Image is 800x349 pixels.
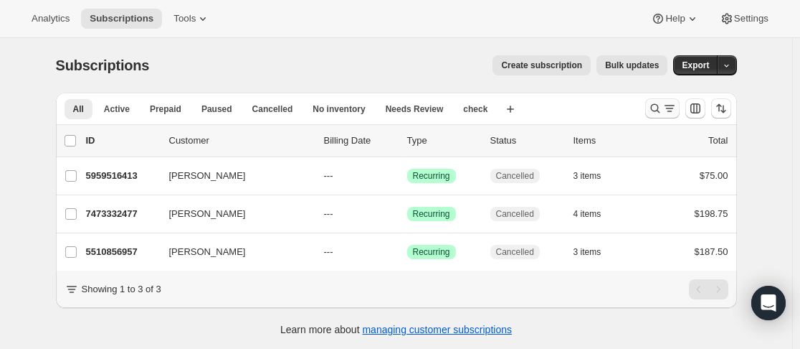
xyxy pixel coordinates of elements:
[82,282,161,297] p: Showing 1 to 3 of 3
[169,169,246,183] span: [PERSON_NAME]
[573,204,617,224] button: 4 items
[86,134,728,148] div: IDCustomerBilling DateTypeStatusItemsTotal
[161,241,304,264] button: [PERSON_NAME]
[324,208,333,219] span: ---
[81,9,162,29] button: Subscriptions
[695,246,728,257] span: $187.50
[173,13,196,24] span: Tools
[490,134,562,148] p: Status
[201,103,232,115] span: Paused
[695,208,728,219] span: $198.75
[645,98,680,118] button: Search and filter results
[492,55,591,75] button: Create subscription
[573,170,601,182] span: 3 items
[708,134,728,148] p: Total
[280,322,512,337] p: Learn more about
[169,134,313,148] p: Customer
[386,103,444,115] span: Needs Review
[23,9,78,29] button: Analytics
[32,13,70,24] span: Analytics
[407,134,479,148] div: Type
[573,208,601,220] span: 4 items
[56,57,150,73] span: Subscriptions
[642,9,708,29] button: Help
[150,103,181,115] span: Prepaid
[413,208,450,220] span: Recurring
[324,170,333,181] span: ---
[86,242,728,262] div: 5510856957[PERSON_NAME]---SuccessRecurringCancelled3 items$187.50
[682,60,709,71] span: Export
[573,166,617,186] button: 3 items
[169,245,246,259] span: [PERSON_NAME]
[711,9,777,29] button: Settings
[161,203,304,225] button: [PERSON_NAME]
[86,169,158,183] p: 5959516413
[86,166,728,186] div: 5959516413[PERSON_NAME]---SuccessRecurringCancelled3 items$75.00
[689,279,728,299] nav: Pagination
[734,13,768,24] span: Settings
[700,170,728,181] span: $75.00
[496,170,534,182] span: Cancelled
[165,9,219,29] button: Tools
[313,103,365,115] span: No inventory
[665,13,685,24] span: Help
[324,134,396,148] p: Billing Date
[324,246,333,257] span: ---
[573,134,645,148] div: Items
[596,55,667,75] button: Bulk updates
[496,208,534,220] span: Cancelled
[86,207,158,221] p: 7473332477
[252,103,293,115] span: Cancelled
[751,286,786,320] div: Open Intercom Messenger
[413,246,450,258] span: Recurring
[86,134,158,148] p: ID
[573,242,617,262] button: 3 items
[73,103,84,115] span: All
[86,204,728,224] div: 7473332477[PERSON_NAME]---SuccessRecurringCancelled4 items$198.75
[90,13,153,24] span: Subscriptions
[711,98,731,118] button: Sort the results
[673,55,718,75] button: Export
[104,103,130,115] span: Active
[501,60,582,71] span: Create subscription
[161,164,304,187] button: [PERSON_NAME]
[685,98,705,118] button: Customize table column order and visibility
[362,324,512,335] a: managing customer subscriptions
[496,246,534,258] span: Cancelled
[86,245,158,259] p: 5510856957
[463,103,487,115] span: check
[413,170,450,182] span: Recurring
[573,246,601,258] span: 3 items
[605,60,659,71] span: Bulk updates
[499,99,522,119] button: Create new view
[169,207,246,221] span: [PERSON_NAME]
